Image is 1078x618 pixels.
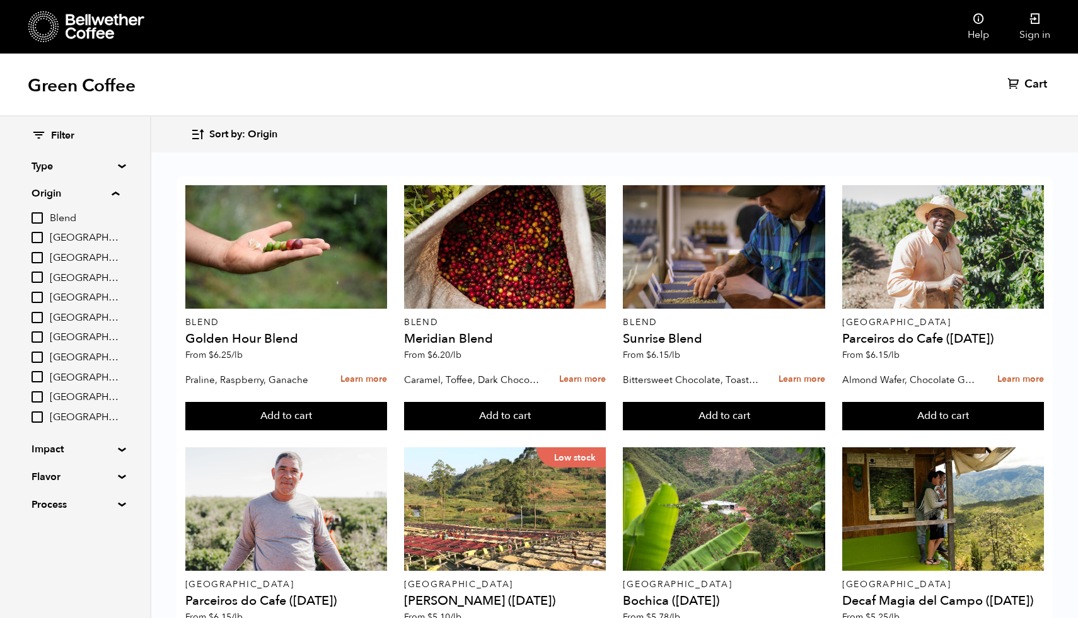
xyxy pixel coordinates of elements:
span: Sort by: Origin [209,128,277,142]
input: [GEOGRAPHIC_DATA] [32,411,43,423]
bdi: 6.15 [646,349,680,361]
span: Filter [51,129,74,143]
button: Add to cart [404,402,606,431]
span: From [404,349,461,361]
p: Blend [623,318,825,327]
input: [GEOGRAPHIC_DATA] [32,272,43,283]
p: [GEOGRAPHIC_DATA] [185,580,387,589]
span: /lb [669,349,680,361]
span: From [623,349,680,361]
input: [GEOGRAPHIC_DATA] [32,232,43,243]
summary: Impact [32,442,119,457]
h4: Decaf Magia del Campo ([DATE]) [842,595,1044,607]
button: Add to cart [623,402,825,431]
span: [GEOGRAPHIC_DATA] [50,331,119,345]
h4: Meridian Blend [404,333,606,345]
a: Cart [1007,77,1050,92]
a: Learn more [997,366,1044,393]
span: Blend [50,212,119,226]
span: /lb [888,349,900,361]
bdi: 6.20 [427,349,461,361]
span: [GEOGRAPHIC_DATA] [50,411,119,425]
span: $ [209,349,214,361]
input: [GEOGRAPHIC_DATA] [32,352,43,363]
span: /lb [231,349,243,361]
h4: Parceiros do Cafe ([DATE]) [842,333,1044,345]
span: $ [646,349,651,361]
span: From [842,349,900,361]
span: [GEOGRAPHIC_DATA] [50,311,119,325]
span: $ [427,349,432,361]
p: Blend [404,318,606,327]
input: [GEOGRAPHIC_DATA] [32,391,43,403]
input: [GEOGRAPHIC_DATA] [32,371,43,382]
button: Add to cart [185,402,387,431]
span: $ [866,349,871,361]
p: [GEOGRAPHIC_DATA] [842,580,1044,589]
a: Learn more [779,366,825,393]
span: From [185,349,243,361]
input: Blend [32,212,43,224]
a: Learn more [559,366,606,393]
button: Sort by: Origin [190,120,277,149]
input: [GEOGRAPHIC_DATA] [32,331,43,343]
p: [GEOGRAPHIC_DATA] [842,318,1044,327]
span: [GEOGRAPHIC_DATA] [50,251,119,265]
span: [GEOGRAPHIC_DATA] [50,231,119,245]
h4: [PERSON_NAME] ([DATE]) [404,595,606,607]
h1: Green Coffee [28,74,136,97]
p: Almond Wafer, Chocolate Ganache, Bing Cherry [842,370,980,389]
button: Add to cart [842,402,1044,431]
summary: Type [32,159,119,174]
a: Low stock [404,447,606,571]
span: [GEOGRAPHIC_DATA] [50,371,119,385]
p: Low stock [536,447,606,467]
bdi: 6.15 [866,349,900,361]
span: Cart [1024,77,1047,92]
a: Learn more [340,366,387,393]
p: Blend [185,318,387,327]
p: Praline, Raspberry, Ganache [185,370,323,389]
p: Bittersweet Chocolate, Toasted Marshmallow, Candied Orange, Praline [623,370,760,389]
span: /lb [450,349,461,361]
bdi: 6.25 [209,349,243,361]
span: [GEOGRAPHIC_DATA] [50,272,119,285]
h4: Parceiros do Cafe ([DATE]) [185,595,387,607]
p: Caramel, Toffee, Dark Chocolate [404,370,542,389]
span: [GEOGRAPHIC_DATA] [50,291,119,305]
h4: Golden Hour Blend [185,333,387,345]
span: [GEOGRAPHIC_DATA] [50,391,119,404]
span: [GEOGRAPHIC_DATA] [50,351,119,365]
p: [GEOGRAPHIC_DATA] [623,580,825,589]
h4: Sunrise Blend [623,333,825,345]
h4: Bochica ([DATE]) [623,595,825,607]
summary: Origin [32,186,119,201]
input: [GEOGRAPHIC_DATA] [32,252,43,263]
summary: Flavor [32,469,119,484]
summary: Process [32,497,119,512]
p: [GEOGRAPHIC_DATA] [404,580,606,589]
input: [GEOGRAPHIC_DATA] [32,292,43,303]
input: [GEOGRAPHIC_DATA] [32,312,43,323]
